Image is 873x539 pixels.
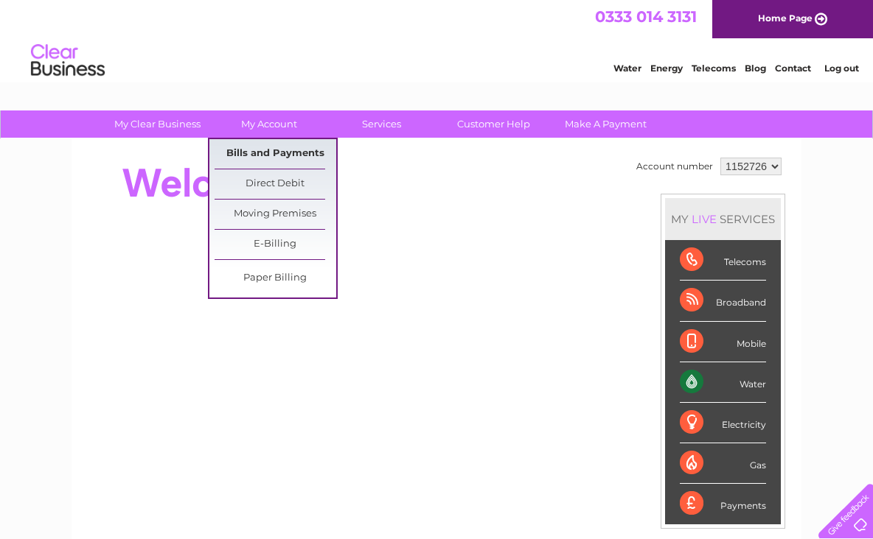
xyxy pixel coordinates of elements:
[745,63,766,74] a: Blog
[209,110,330,138] a: My Account
[633,154,717,179] td: Account number
[97,110,218,138] a: My Clear Business
[689,212,720,226] div: LIVE
[30,38,105,83] img: logo.png
[775,63,811,74] a: Contact
[665,198,781,240] div: MY SERVICES
[680,362,766,403] div: Water
[215,169,336,199] a: Direct Debit
[321,110,442,138] a: Services
[680,281,766,321] div: Broadband
[680,403,766,443] div: Electricity
[595,7,697,26] a: 0333 014 3131
[215,139,336,169] a: Bills and Payments
[89,8,786,71] div: Clear Business is a trading name of Verastar Limited (registered in [GEOGRAPHIC_DATA] No. 3667643...
[433,110,554,138] a: Customer Help
[692,63,736,74] a: Telecoms
[215,230,336,259] a: E-Billing
[215,200,336,229] a: Moving Premises
[680,322,766,362] div: Mobile
[650,63,683,74] a: Energy
[680,240,766,281] div: Telecoms
[613,63,641,74] a: Water
[680,443,766,484] div: Gas
[824,63,859,74] a: Log out
[545,110,667,138] a: Make A Payment
[215,264,336,293] a: Paper Billing
[680,484,766,524] div: Payments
